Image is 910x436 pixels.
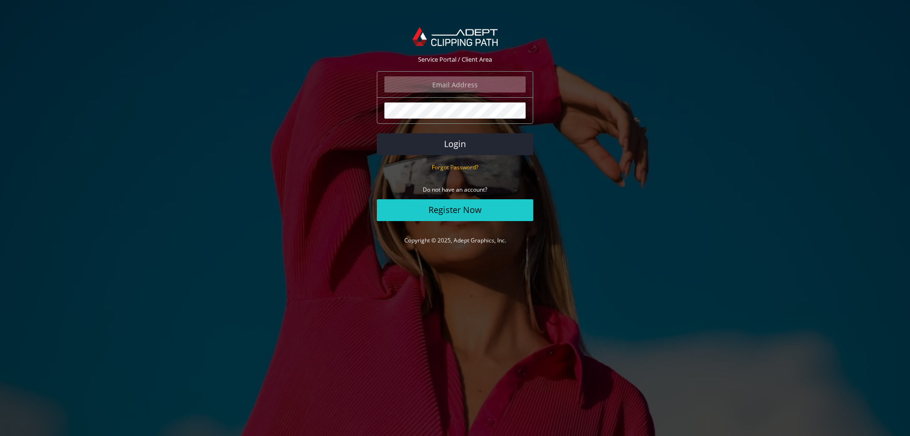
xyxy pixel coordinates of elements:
[404,236,506,244] a: Copyright © 2025, Adept Graphics, Inc.
[423,186,487,194] small: Do not have an account?
[418,55,492,64] span: Service Portal / Client Area
[412,27,497,46] img: Adept Graphics
[432,163,478,171] a: Forgot Password?
[384,76,526,93] input: Email Address
[377,133,533,155] button: Login
[377,199,533,221] a: Register Now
